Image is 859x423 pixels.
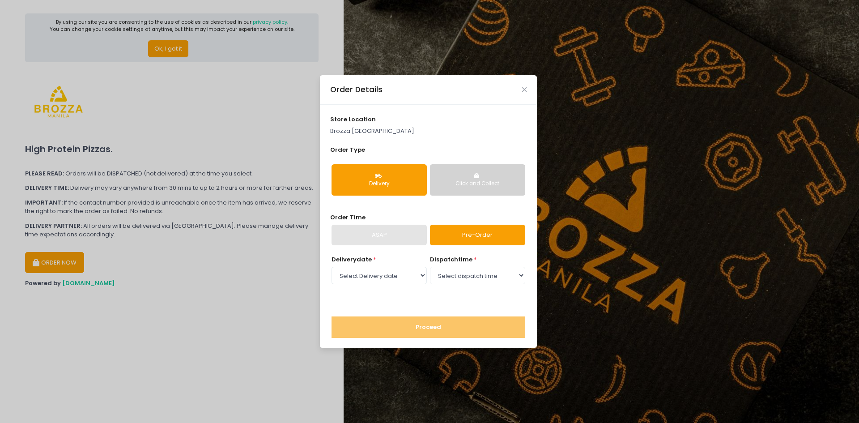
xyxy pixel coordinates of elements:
span: dispatch time [430,255,472,264]
div: Click and Collect [436,180,519,188]
span: Delivery date [332,255,372,264]
p: Brozza [GEOGRAPHIC_DATA] [330,127,527,136]
button: Close [522,87,527,92]
span: store location [330,115,376,124]
button: Delivery [332,164,427,196]
div: Delivery [338,180,421,188]
div: Order Details [330,84,383,95]
a: Pre-Order [430,225,525,245]
span: Order Type [330,145,365,154]
span: Order Time [330,213,366,222]
button: Click and Collect [430,164,525,196]
button: Proceed [332,316,525,338]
